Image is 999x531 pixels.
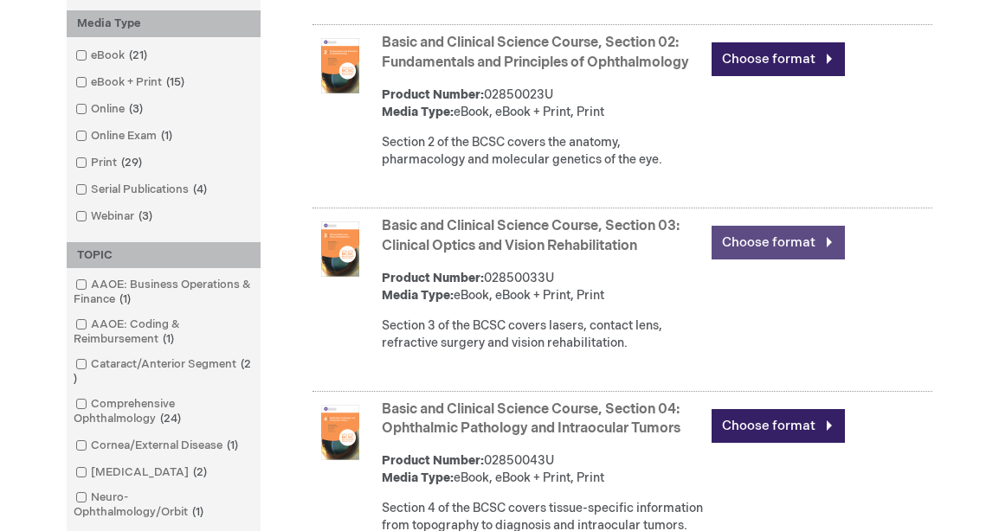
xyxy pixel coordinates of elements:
span: 21 [125,48,151,62]
span: 3 [125,102,147,116]
a: Choose format [712,409,845,443]
span: 4 [189,182,211,196]
span: 15 [162,75,189,89]
a: Serial Publications4 [71,182,214,198]
span: 1 [115,292,135,306]
a: Cataract/Anterior Segment2 [71,356,256,387]
a: [MEDICAL_DATA]2 [71,464,214,481]
a: Print29 [71,155,149,171]
a: Basic and Clinical Science Course, Section 04: Ophthalmic Pathology and Intraocular Tumors [382,401,680,438]
span: 1 [188,505,208,519]
div: TOPIC [67,242,261,269]
a: Online3 [71,101,150,118]
strong: Product Number: [382,271,484,285]
a: Comprehensive Ophthalmology24 [71,396,256,427]
div: 02850043U eBook, eBook + Print, Print [382,452,703,487]
a: eBook21 [71,48,154,64]
img: Basic and Clinical Science Course, Section 03: Clinical Optics and Vision Rehabilitation [313,221,368,277]
span: 2 [74,357,251,386]
a: Choose format [712,226,845,259]
a: AAOE: Coding & Reimbursement1 [71,317,256,348]
a: Basic and Clinical Science Course, Section 03: Clinical Optics and Vision Rehabilitation [382,218,680,254]
div: 02850033U eBook, eBook + Print, Print [382,270,703,304]
a: Cornea/External Disease1 [71,438,245,454]
img: Basic and Clinical Science Course, Section 04: Ophthalmic Pathology and Intraocular Tumors [313,405,368,460]
strong: Media Type: [382,105,454,119]
a: Basic and Clinical Science Course, Section 02: Fundamentals and Principles of Ophthalmology [382,35,689,71]
a: Choose format [712,42,845,76]
a: Webinar3 [71,208,159,225]
span: 1 [222,438,242,452]
div: 02850023U eBook, eBook + Print, Print [382,86,703,121]
a: Neuro-Ophthalmology/Orbit1 [71,489,256,521]
span: 1 [158,332,178,346]
strong: Product Number: [382,453,484,468]
strong: Media Type: [382,470,454,485]
span: 2 [189,465,211,479]
div: Section 2 of the BCSC covers the anatomy, pharmacology and molecular genetics of the eye. [382,134,703,169]
a: Online Exam1 [71,128,179,144]
img: Basic and Clinical Science Course, Section 02: Fundamentals and Principles of Ophthalmology [313,38,368,93]
span: 1 [157,129,177,143]
span: 24 [156,412,185,425]
a: eBook + Print15 [71,74,191,91]
div: Section 3 of the BCSC covers lasers, contact lens, refractive surgery and vision rehabilitation. [382,317,703,352]
div: Media Type [67,10,261,37]
strong: Media Type: [382,288,454,303]
strong: Product Number: [382,87,484,102]
span: 29 [117,156,146,170]
span: 3 [134,209,157,223]
a: AAOE: Business Operations & Finance1 [71,277,256,308]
